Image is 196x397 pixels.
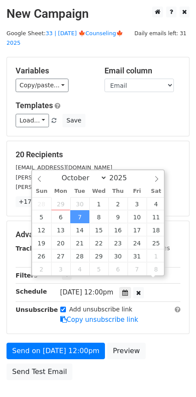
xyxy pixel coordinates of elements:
[16,114,49,127] a: Load...
[107,174,138,182] input: Year
[51,210,70,223] span: October 6, 2025
[127,189,147,194] span: Fri
[147,236,166,249] span: October 25, 2025
[127,197,147,210] span: October 3, 2025
[69,305,133,314] label: Add unsubscribe link
[16,272,38,279] strong: Filters
[70,223,89,236] span: October 14, 2025
[147,189,166,194] span: Sat
[108,236,127,249] span: October 23, 2025
[51,223,70,236] span: October 13, 2025
[7,30,123,46] small: Google Sheet:
[16,150,180,159] h5: 20 Recipients
[127,210,147,223] span: October 10, 2025
[131,29,189,38] span: Daily emails left: 31
[131,30,189,36] a: Daily emails left: 31
[60,316,138,324] a: Copy unsubscribe link
[32,262,51,275] span: November 2, 2025
[147,262,166,275] span: November 8, 2025
[7,30,123,46] a: 33 | [DATE] 🍁Counseling🍁 2025
[32,197,51,210] span: September 28, 2025
[7,343,105,359] a: Send on [DATE] 12:00pm
[51,236,70,249] span: October 20, 2025
[108,223,127,236] span: October 16, 2025
[89,236,108,249] span: October 22, 2025
[16,79,69,92] a: Copy/paste...
[51,249,70,262] span: October 27, 2025
[16,101,53,110] a: Templates
[70,236,89,249] span: October 21, 2025
[32,236,51,249] span: October 19, 2025
[16,196,52,207] a: +17 more
[127,262,147,275] span: November 7, 2025
[127,236,147,249] span: October 24, 2025
[32,249,51,262] span: October 26, 2025
[108,210,127,223] span: October 9, 2025
[127,223,147,236] span: October 17, 2025
[89,210,108,223] span: October 8, 2025
[136,244,170,253] label: UTM Codes
[89,189,108,194] span: Wed
[147,223,166,236] span: October 18, 2025
[16,288,47,295] strong: Schedule
[70,210,89,223] span: October 7, 2025
[108,189,127,194] span: Thu
[16,306,58,313] strong: Unsubscribe
[70,197,89,210] span: September 30, 2025
[32,210,51,223] span: October 5, 2025
[89,249,108,262] span: October 29, 2025
[7,7,189,21] h2: New Campaign
[62,114,85,127] button: Save
[51,189,70,194] span: Mon
[70,262,89,275] span: November 4, 2025
[60,288,114,296] span: [DATE] 12:00pm
[89,262,108,275] span: November 5, 2025
[147,210,166,223] span: October 11, 2025
[70,249,89,262] span: October 28, 2025
[16,164,112,171] small: [EMAIL_ADDRESS][DOMAIN_NAME]
[16,245,45,252] strong: Tracking
[147,197,166,210] span: October 4, 2025
[89,197,108,210] span: October 1, 2025
[147,249,166,262] span: November 1, 2025
[51,262,70,275] span: November 3, 2025
[16,184,158,190] small: [PERSON_NAME][EMAIL_ADDRESS][DOMAIN_NAME]
[32,223,51,236] span: October 12, 2025
[51,197,70,210] span: September 29, 2025
[107,343,145,359] a: Preview
[16,230,180,239] h5: Advanced
[127,249,147,262] span: October 31, 2025
[153,355,196,397] iframe: Chat Widget
[16,66,91,76] h5: Variables
[108,197,127,210] span: October 2, 2025
[32,189,51,194] span: Sun
[7,364,72,380] a: Send Test Email
[105,66,180,76] h5: Email column
[70,189,89,194] span: Tue
[89,223,108,236] span: October 15, 2025
[108,249,127,262] span: October 30, 2025
[108,262,127,275] span: November 6, 2025
[16,174,158,181] small: [PERSON_NAME][EMAIL_ADDRESS][DOMAIN_NAME]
